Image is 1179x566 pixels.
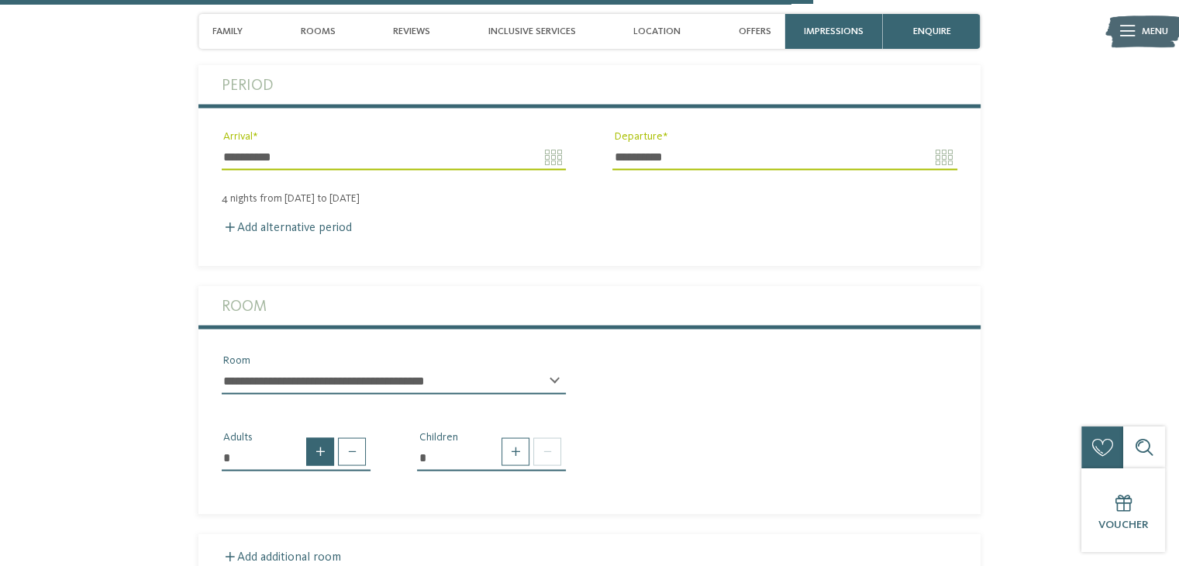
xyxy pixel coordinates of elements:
[301,26,336,37] span: Rooms
[222,286,957,325] label: Room
[222,550,341,563] label: Add additional room
[488,26,576,37] span: Inclusive services
[912,26,950,37] span: enquire
[222,65,957,104] label: Period
[739,26,771,37] span: Offers
[804,26,864,37] span: Impressions
[393,26,430,37] span: Reviews
[198,192,981,205] div: 4 nights from [DATE] to [DATE]
[212,26,243,37] span: Family
[1098,519,1148,530] span: Voucher
[222,221,352,233] label: Add alternative period
[633,26,681,37] span: Location
[1081,468,1165,552] a: Voucher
